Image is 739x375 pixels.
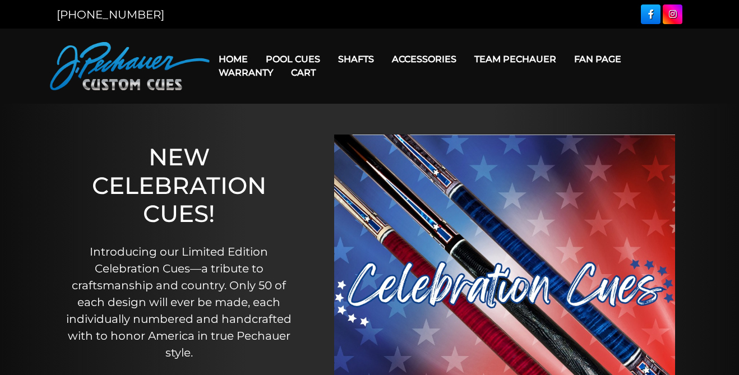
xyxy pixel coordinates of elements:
p: Introducing our Limited Edition Celebration Cues—a tribute to craftsmanship and country. Only 50 ... [61,243,297,361]
a: Shafts [329,45,383,73]
a: Accessories [383,45,465,73]
a: [PHONE_NUMBER] [57,8,164,21]
a: Home [210,45,257,73]
h1: NEW CELEBRATION CUES! [61,143,297,228]
img: Pechauer Custom Cues [50,42,210,90]
a: Cart [282,58,325,87]
a: Team Pechauer [465,45,565,73]
a: Pool Cues [257,45,329,73]
a: Warranty [210,58,282,87]
a: Fan Page [565,45,630,73]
